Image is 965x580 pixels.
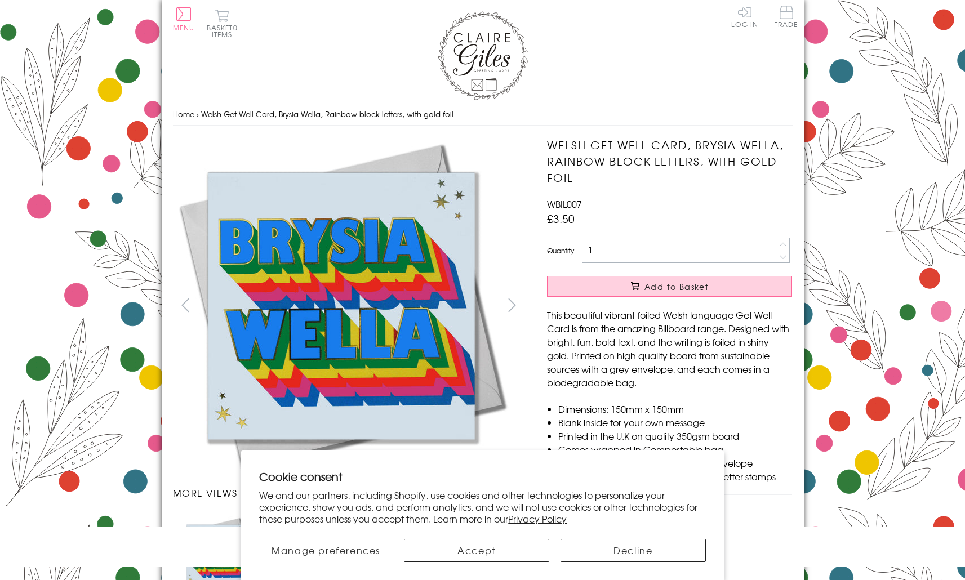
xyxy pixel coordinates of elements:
[561,539,706,562] button: Decline
[547,211,575,226] span: £3.50
[558,416,792,429] li: Blank inside for your own message
[259,489,706,524] p: We and our partners, including Shopify, use cookies and other technologies to personalize your ex...
[731,6,758,28] a: Log In
[197,109,199,119] span: ›
[547,276,792,297] button: Add to Basket
[438,11,528,100] img: Claire Giles Greetings Cards
[173,137,511,475] img: Welsh Get Well Card, Brysia Wella, Rainbow block letters, with gold foil
[201,109,453,119] span: Welsh Get Well Card, Brysia Wella, Rainbow block letters, with gold foil
[775,6,798,28] span: Trade
[212,23,238,39] span: 0 items
[404,539,549,562] button: Accept
[547,308,792,389] p: This beautiful vibrant foiled Welsh language Get Well Card is from the amazing Billboard range. D...
[558,429,792,443] li: Printed in the U.K on quality 350gsm board
[272,543,380,557] span: Manage preferences
[173,103,793,126] nav: breadcrumbs
[547,197,582,211] span: WBIL007
[173,486,525,499] h3: More views
[558,443,792,456] li: Comes wrapped in Compostable bag
[499,292,524,318] button: next
[259,539,393,562] button: Manage preferences
[775,6,798,30] a: Trade
[508,512,567,525] a: Privacy Policy
[173,23,195,33] span: Menu
[259,469,706,484] h2: Cookie consent
[547,246,574,256] label: Quantity
[173,109,194,119] a: Home
[173,7,195,31] button: Menu
[558,402,792,416] li: Dimensions: 150mm x 150mm
[547,137,792,185] h1: Welsh Get Well Card, Brysia Wella, Rainbow block letters, with gold foil
[644,281,709,292] span: Add to Basket
[173,292,198,318] button: prev
[207,9,238,38] button: Basket0 items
